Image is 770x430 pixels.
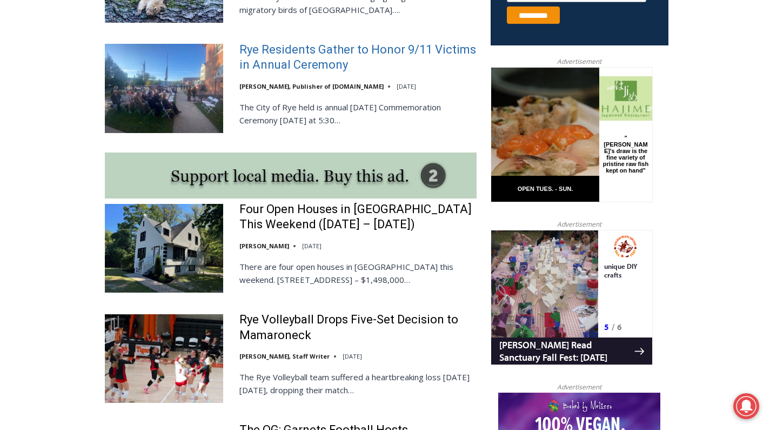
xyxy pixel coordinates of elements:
span: Intern @ [DOMAIN_NAME] [283,108,501,132]
div: "I learned about the history of a place I’d honestly never considered even as a resident of [GEOG... [273,1,511,105]
p: The City of Rye held is annual [DATE] Commemoration Ceremony [DATE] at 5:30… [239,101,477,127]
a: Open Tues. - Sun. [PHONE_NUMBER] [1,109,109,135]
div: 5 [113,91,118,102]
a: Rye Volleyball Drops Five-Set Decision to Mamaroneck [239,312,477,343]
h4: [PERSON_NAME] Read Sanctuary Fall Fest: [DATE] [9,109,144,134]
div: unique DIY crafts [113,32,156,89]
time: [DATE] [397,82,416,90]
time: [DATE] [302,242,322,250]
p: There are four open houses in [GEOGRAPHIC_DATA] this weekend. [STREET_ADDRESS] – $1,498,000… [239,260,477,286]
div: 6 [126,91,131,102]
a: Intern @ [DOMAIN_NAME] [260,105,524,135]
span: Open Tues. - Sun. [PHONE_NUMBER] [3,111,106,153]
p: The Rye Volleyball team suffered a heartbreaking loss [DATE][DATE], dropping their match… [239,371,477,396]
img: Rye Volleyball Drops Five-Set Decision to Mamaroneck [105,314,223,403]
span: Advertisement [546,382,612,392]
span: Advertisement [546,56,612,67]
div: / [121,91,124,102]
a: [PERSON_NAME], Publisher of [DOMAIN_NAME] [239,82,384,90]
img: support local media, buy this ad [105,153,477,199]
div: "[PERSON_NAME]'s draw is the fine variety of pristine raw fish kept on hand" [111,68,159,129]
a: [PERSON_NAME], Staff Writer [239,352,330,360]
a: Rye Residents Gather to Honor 9/11 Victims in Annual Ceremony [239,42,477,73]
a: [PERSON_NAME] Read Sanctuary Fall Fest: [DATE] [1,108,162,135]
img: Four Open Houses in Rye This Weekend (September 13 – 14) [105,204,223,293]
time: [DATE] [343,352,362,360]
span: Advertisement [546,219,612,229]
a: [PERSON_NAME] [239,242,289,250]
a: Four Open Houses in [GEOGRAPHIC_DATA] This Weekend ([DATE] – [DATE]) [239,202,477,233]
img: Rye Residents Gather to Honor 9/11 Victims in Annual Ceremony [105,44,223,133]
